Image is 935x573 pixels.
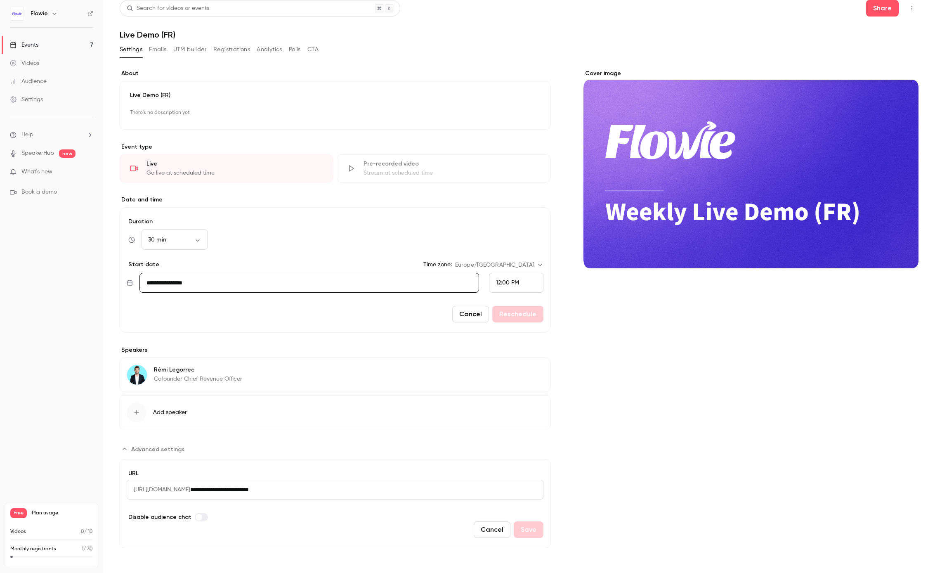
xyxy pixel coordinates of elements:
[127,218,543,226] label: Duration
[307,43,319,56] button: CTA
[21,130,33,139] span: Help
[489,273,543,293] div: From
[120,358,550,392] div: Rémi LegorrecRémi LegorrecCofounder Chief Revenue Officer
[127,480,190,500] span: [URL][DOMAIN_NAME]
[130,106,540,119] p: There's no description yet
[474,521,510,538] button: Cancel
[120,43,142,56] button: Settings
[496,280,519,286] span: 12:00 PM
[213,43,250,56] button: Registrations
[21,149,54,158] a: SpeakerHub
[583,69,918,268] section: Cover image
[423,260,452,269] label: Time zone:
[455,261,543,269] div: Europe/[GEOGRAPHIC_DATA]
[120,69,550,78] label: About
[120,443,550,548] section: Advanced settings
[32,510,93,516] span: Plan usage
[31,9,48,18] h6: Flowie
[583,69,918,78] label: Cover image
[452,306,489,322] button: Cancel
[82,547,83,552] span: 1
[337,154,550,182] div: Pre-recorded videoStream at scheduled time
[120,154,333,182] div: LiveGo live at scheduled time
[364,169,540,177] div: Stream at scheduled time
[21,188,57,197] span: Book a demo
[59,149,76,158] span: new
[120,395,550,429] button: Add speaker
[10,528,26,535] p: Videos
[120,346,550,354] label: Speakers
[131,445,184,454] span: Advanced settings
[257,43,282,56] button: Analytics
[21,168,52,176] span: What's new
[120,443,189,456] button: Advanced settings
[146,169,323,177] div: Go live at scheduled time
[81,528,93,535] p: / 10
[130,91,540,99] p: Live Demo (FR)
[149,43,166,56] button: Emails
[154,366,242,374] p: Rémi Legorrec
[127,469,543,478] label: URL
[142,236,208,244] div: 30 min
[81,529,84,534] span: 0
[154,375,242,383] p: Cofounder Chief Revenue Officer
[10,508,27,518] span: Free
[127,4,209,13] div: Search for videos or events
[153,408,187,417] span: Add speaker
[120,143,550,151] p: Event type
[10,77,47,85] div: Audience
[127,365,147,385] img: Rémi Legorrec
[128,513,191,521] span: Disable audience chat
[10,95,43,104] div: Settings
[146,160,323,168] div: Live
[10,130,93,139] li: help-dropdown-opener
[120,30,918,40] h1: Live Demo (FR)
[10,59,39,67] div: Videos
[127,260,159,269] p: Start date
[82,545,93,553] p: / 30
[364,160,540,168] div: Pre-recorded video
[10,7,24,20] img: Flowie
[120,196,550,204] label: Date and time
[289,43,301,56] button: Polls
[10,41,38,49] div: Events
[173,43,207,56] button: UTM builder
[10,545,56,553] p: Monthly registrants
